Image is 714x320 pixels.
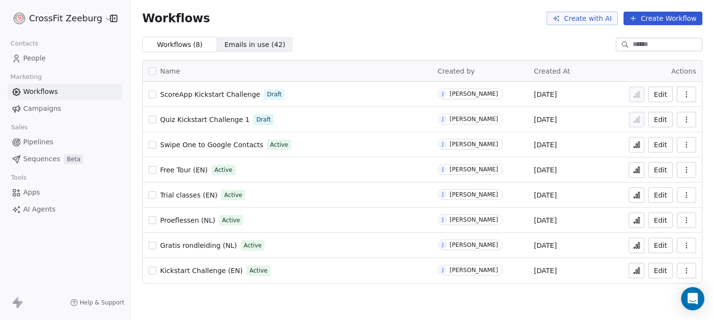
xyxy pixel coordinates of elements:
[438,67,475,75] span: Created by
[450,216,498,223] div: [PERSON_NAME]
[442,140,444,148] div: J
[547,12,618,25] button: Create with AI
[450,267,498,274] div: [PERSON_NAME]
[256,115,271,124] span: Draft
[648,263,673,278] button: Edit
[534,90,557,99] span: [DATE]
[14,13,25,24] img: logo%20website.jpg
[160,66,180,76] span: Name
[450,166,498,173] div: [PERSON_NAME]
[8,201,122,217] a: AI Agents
[534,115,557,124] span: [DATE]
[142,12,210,25] span: Workflows
[23,104,61,114] span: Campaigns
[23,204,56,214] span: AI Agents
[648,162,673,178] button: Edit
[23,53,46,63] span: People
[442,191,444,198] div: J
[534,140,557,150] span: [DATE]
[8,50,122,66] a: People
[224,191,242,199] span: Active
[534,67,570,75] span: Created At
[534,241,557,250] span: [DATE]
[534,215,557,225] span: [DATE]
[671,67,696,75] span: Actions
[80,299,124,306] span: Help & Support
[624,12,702,25] button: Create Workflow
[160,190,217,200] a: Trial classes (EN)
[442,241,444,249] div: J
[442,115,444,123] div: J
[160,116,250,123] span: Quiz Kickstart Challenge 1
[6,70,46,84] span: Marketing
[160,115,250,124] a: Quiz Kickstart Challenge 1
[450,91,498,97] div: [PERSON_NAME]
[160,140,263,150] a: Swipe One to Google Contacts
[648,112,673,127] button: Edit
[224,40,285,50] span: Emails in use ( 42 )
[160,91,260,98] span: ScoreApp Kickstart Challenge
[534,266,557,275] span: [DATE]
[23,87,58,97] span: Workflows
[160,215,215,225] a: Proeflessen (NL)
[442,266,444,274] div: J
[222,216,240,225] span: Active
[450,191,498,198] div: [PERSON_NAME]
[29,12,102,25] span: CrossFit Zeeburg
[450,141,498,148] div: [PERSON_NAME]
[534,190,557,200] span: [DATE]
[160,165,208,175] a: Free Tour (EN)
[250,266,268,275] span: Active
[8,84,122,100] a: Workflows
[681,287,704,310] div: Open Intercom Messenger
[8,184,122,200] a: Apps
[244,241,262,250] span: Active
[160,90,260,99] a: ScoreApp Kickstart Challenge
[648,137,673,152] button: Edit
[160,241,237,250] a: Gratis rondleiding (NL)
[64,154,83,164] span: Beta
[6,36,43,51] span: Contacts
[442,216,444,224] div: J
[534,165,557,175] span: [DATE]
[450,116,498,122] div: [PERSON_NAME]
[160,267,243,274] span: Kickstart Challenge (EN)
[160,191,217,199] span: Trial classes (EN)
[450,242,498,248] div: [PERSON_NAME]
[648,187,673,203] button: Edit
[160,216,215,224] span: Proeflessen (NL)
[160,166,208,174] span: Free Tour (EN)
[23,154,60,164] span: Sequences
[160,266,243,275] a: Kickstart Challenge (EN)
[8,101,122,117] a: Campaigns
[214,166,232,174] span: Active
[7,120,32,135] span: Sales
[160,242,237,249] span: Gratis rondleiding (NL)
[8,151,122,167] a: SequencesBeta
[8,134,122,150] a: Pipelines
[70,299,124,306] a: Help & Support
[270,140,288,149] span: Active
[12,10,103,27] button: CrossFit Zeeburg
[648,87,673,102] button: Edit
[442,90,444,98] div: J
[648,213,673,228] button: Edit
[23,187,40,198] span: Apps
[267,90,282,99] span: Draft
[7,170,30,185] span: Tools
[648,238,673,253] button: Edit
[442,166,444,173] div: J
[160,141,263,149] span: Swipe One to Google Contacts
[23,137,53,147] span: Pipelines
